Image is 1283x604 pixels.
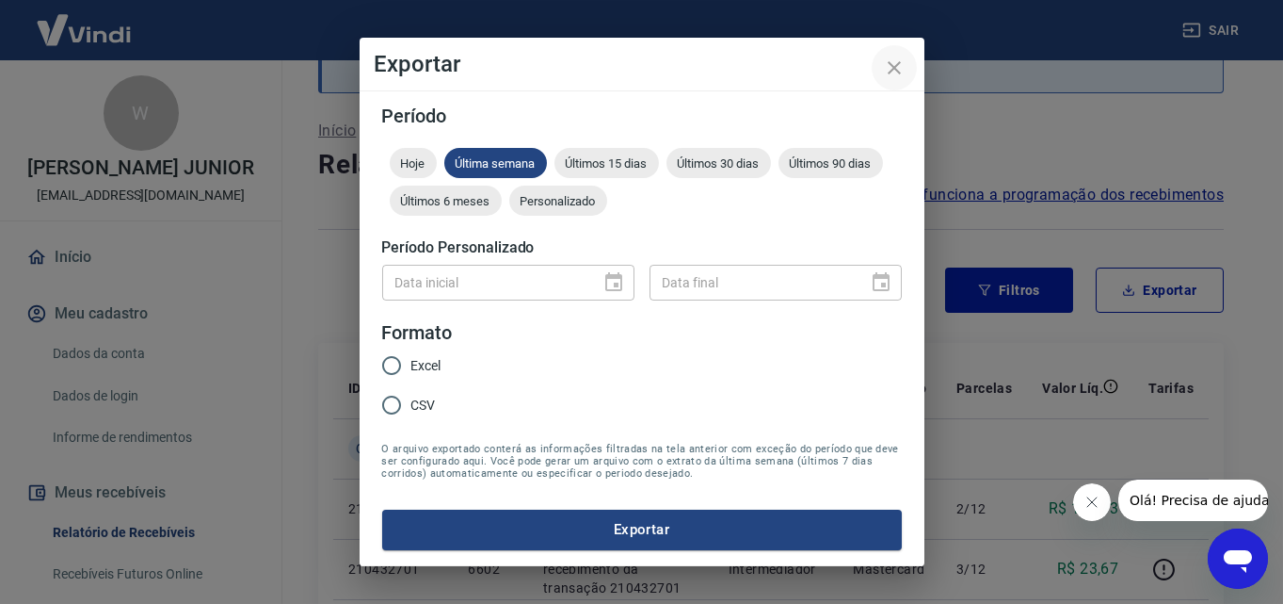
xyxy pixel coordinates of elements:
div: Última semana [444,148,547,178]
span: Última semana [444,156,547,171]
div: Últimos 6 meses [390,186,502,216]
span: Últimos 6 meses [390,194,502,208]
iframe: Mensagem da empresa [1118,480,1268,521]
span: Personalizado [509,194,607,208]
iframe: Botão para abrir a janela de mensagens [1208,529,1268,589]
h5: Período Personalizado [382,238,902,257]
span: Últimos 30 dias [666,156,771,171]
span: CSV [411,396,436,416]
iframe: Fechar mensagem [1073,483,1111,521]
span: O arquivo exportado conterá as informações filtradas na tela anterior com exceção do período que ... [382,443,902,480]
span: Olá! Precisa de ajuda? [11,13,158,28]
div: Últimos 90 dias [778,148,883,178]
h5: Período [382,106,902,125]
span: Excel [411,356,441,376]
button: close [872,45,917,90]
div: Personalizado [509,186,607,216]
legend: Formato [382,319,453,347]
button: Exportar [382,510,902,549]
div: Últimos 30 dias [666,148,771,178]
span: Últimos 15 dias [554,156,659,171]
span: Hoje [390,156,437,171]
div: Hoje [390,148,437,178]
h4: Exportar [375,53,909,75]
div: Últimos 15 dias [554,148,659,178]
span: Últimos 90 dias [778,156,883,171]
input: DD/MM/YYYY [382,265,587,300]
input: DD/MM/YYYY [650,265,855,300]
